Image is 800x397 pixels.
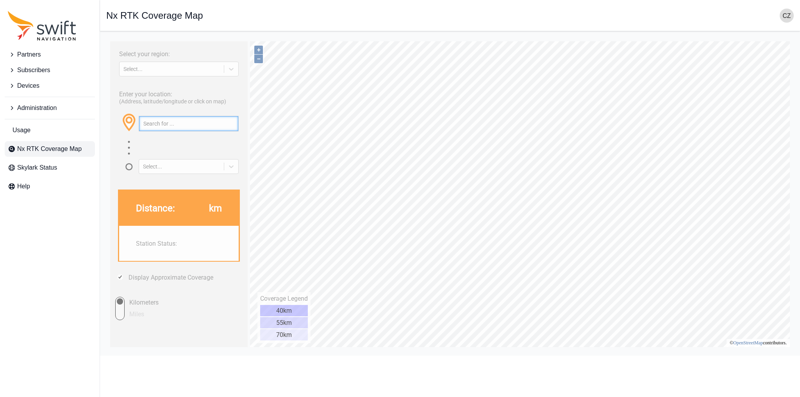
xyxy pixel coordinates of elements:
a: Skylark Status [5,160,95,175]
iframe: RTK Map [106,37,794,349]
h1: Nx RTK Coverage Map [106,11,203,20]
a: Usage [5,122,95,138]
div: 40km [154,268,202,279]
span: Skylark Status [17,163,57,172]
div: Coverage Legend [154,257,202,265]
a: Nx RTK Coverage Map [5,141,95,157]
button: Devices [5,78,95,94]
div: 70km [154,292,202,303]
span: Subscribers [17,66,50,75]
span: Help [17,182,30,191]
span: Partners [17,50,41,59]
span: Administration [17,103,57,113]
a: Help [5,179,95,194]
a: OpenStreetMap [627,303,657,308]
button: Partners [5,47,95,62]
span: Nx RTK Coverage Map [17,144,82,154]
li: © contributors. [623,303,680,308]
button: Administration [5,100,95,116]
span: Devices [17,81,39,90]
img: user photo [780,9,794,23]
span: Usage [12,126,30,135]
button: Subscribers [5,62,95,78]
div: 55km [154,280,202,291]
